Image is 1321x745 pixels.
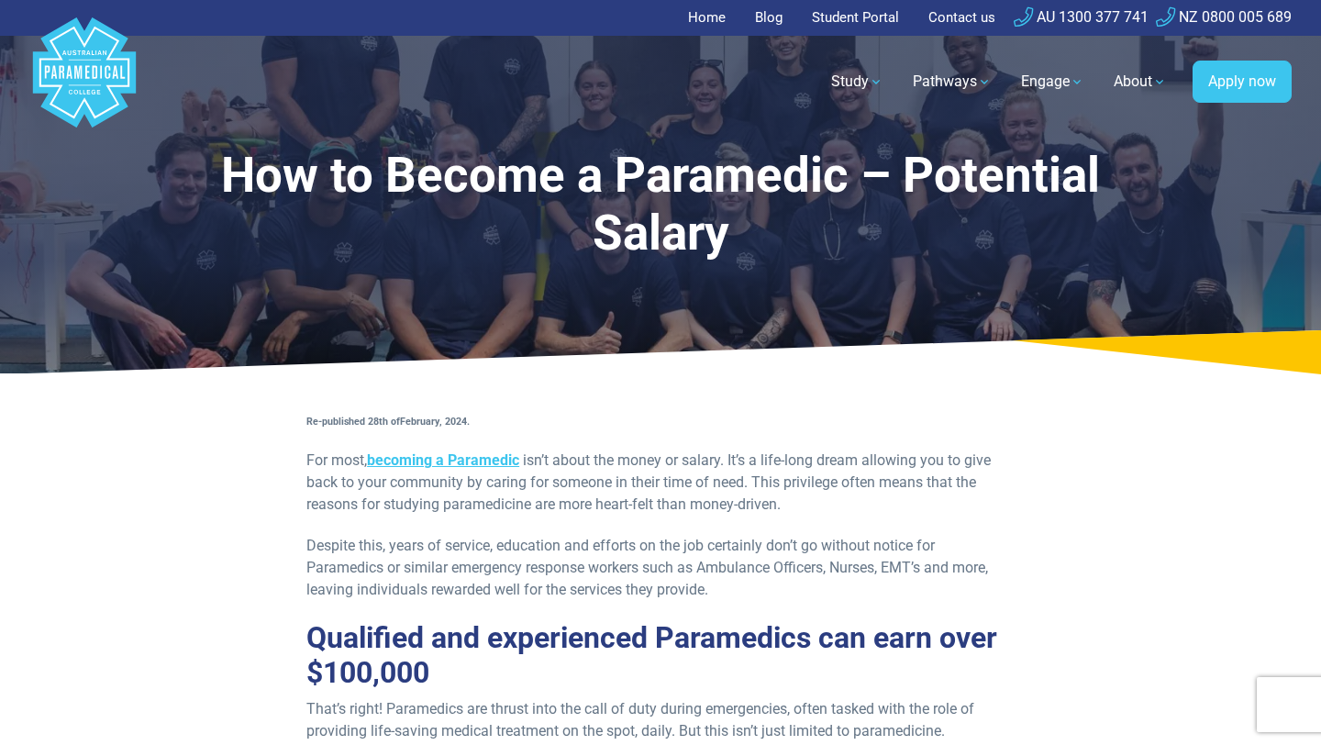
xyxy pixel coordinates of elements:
a: Pathways [902,56,1003,107]
p: That’s right! Paramedics are thrust into the call of duty during emergencies, often tasked with t... [306,698,1015,742]
a: NZ 0800 005 689 [1156,8,1292,26]
b: February [400,416,439,428]
a: Apply now [1193,61,1292,103]
a: About [1103,56,1178,107]
a: AU 1300 377 741 [1014,8,1149,26]
h2: Qualified and experienced Paramedics can earn over $100,000 [306,620,1015,691]
p: For most, isn’t about the money or salary. It’s a life-long dream allowing you to give back to yo... [306,450,1015,516]
a: becoming a Paramedic [367,451,519,469]
a: Study [820,56,894,107]
a: Australian Paramedical College [29,36,139,128]
a: Engage [1010,56,1095,107]
strong: Re-published 28th of , 2024. [306,416,470,428]
h1: How to Become a Paramedic – Potential Salary [187,147,1134,263]
p: Despite this, years of service, education and efforts on the job certainly don’t go without notic... [306,535,1015,601]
